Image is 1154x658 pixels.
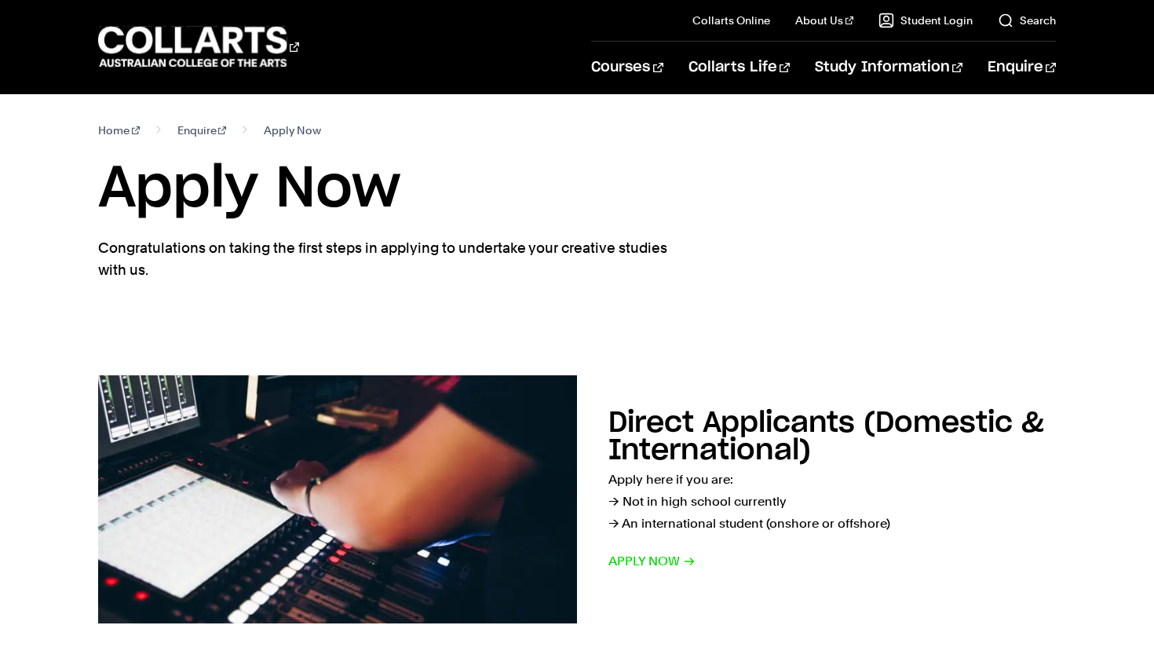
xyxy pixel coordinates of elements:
a: Student Login [878,13,973,28]
a: Enquire [177,119,227,141]
p: Apply here if you are: → Not in high school currently → An international student (onshore or offs... [608,469,1056,535]
h1: Apply Now [98,154,1056,225]
a: Courses [591,42,663,93]
a: Study Information [815,42,962,93]
p: Congratulations on taking the first steps in applying to undertake your creative studies with us. [98,237,671,281]
div: Go to homepage [98,24,299,69]
a: Enquire [988,42,1056,93]
a: Home [98,119,140,141]
span: Apply now [608,550,696,572]
a: Search [998,13,1056,28]
a: Collarts Online [692,13,770,28]
span: Apply Now [264,119,321,141]
a: Collarts Life [688,42,790,93]
h2: Direct Applicants (Domestic & International) [608,409,1044,465]
a: Direct Applicants (Domestic & International) Apply here if you are:→ Not in high school currently... [98,375,1056,623]
a: About Us [795,13,853,28]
